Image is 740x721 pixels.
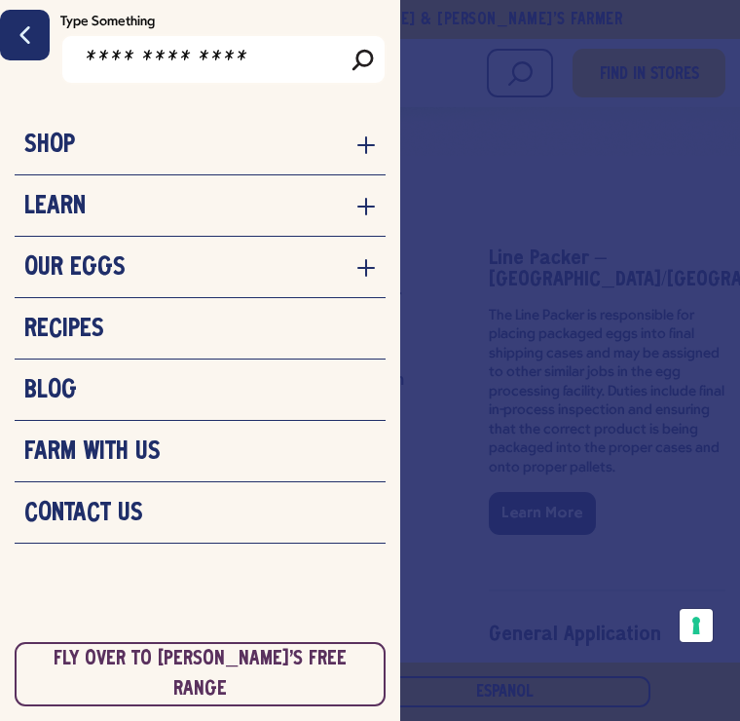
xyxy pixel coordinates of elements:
[24,376,77,405] h3: Blog
[24,131,376,160] a: Shop
[60,10,387,34] label: Type Something
[24,376,376,405] a: Blog
[24,315,104,344] h3: Recipes
[24,499,376,528] a: Contact Us
[15,642,386,706] a: link to nellie's free range site
[24,315,376,344] a: Recipes
[24,131,75,160] h3: Shop
[24,192,86,221] h3: Learn
[24,499,143,528] h3: Contact Us
[24,437,161,467] h3: Farm With Us
[24,253,126,283] h3: Our Eggs
[24,192,376,221] a: Learn
[24,253,376,283] a: Our Eggs
[680,609,713,642] button: Your consent preferences for tracking technologies
[340,34,387,85] input: Search
[24,437,376,467] a: Farm With Us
